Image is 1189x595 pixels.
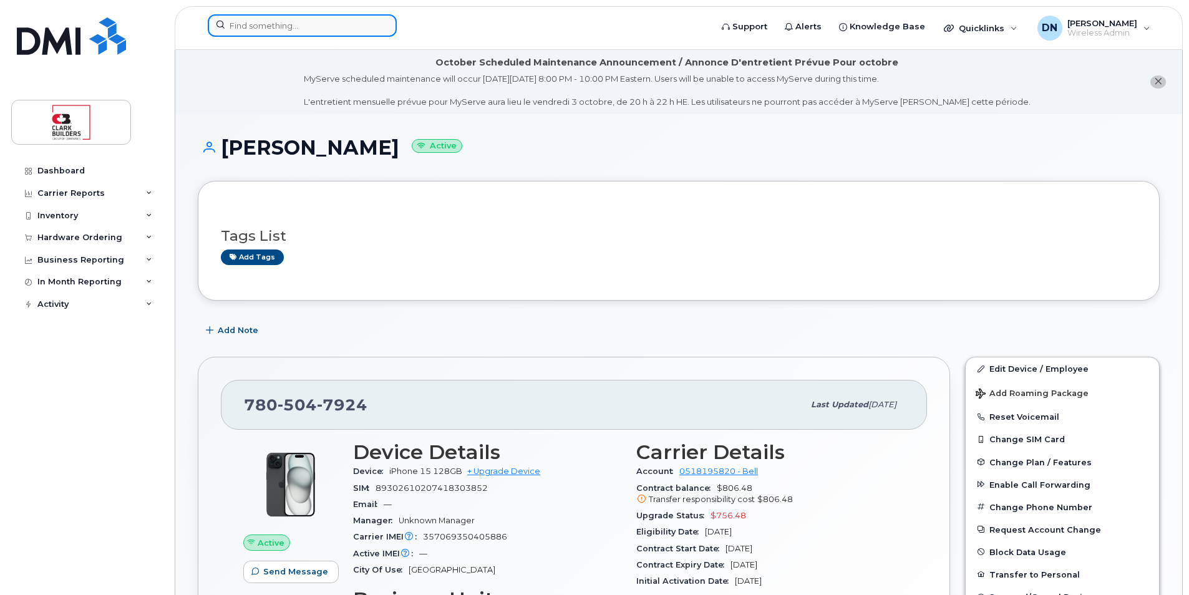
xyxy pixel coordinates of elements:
span: Email [353,500,384,509]
span: [GEOGRAPHIC_DATA] [409,565,495,574]
span: $806.48 [757,495,793,504]
span: $806.48 [636,483,905,506]
h3: Device Details [353,441,621,463]
a: 0518195820 - Bell [679,467,758,476]
span: $756.48 [711,511,746,520]
button: Block Data Usage [966,541,1159,563]
span: 357069350405886 [423,532,507,541]
button: Add Note [198,319,269,342]
span: Unknown Manager [399,516,475,525]
button: Enable Call Forwarding [966,473,1159,496]
span: Active [258,537,284,549]
img: iPhone_15_Black.png [253,447,328,522]
button: close notification [1150,75,1166,89]
button: Send Message [243,561,339,583]
span: [DATE] [730,560,757,569]
div: MyServe scheduled maintenance will occur [DATE][DATE] 8:00 PM - 10:00 PM Eastern. Users will be u... [304,73,1031,108]
h3: Carrier Details [636,441,905,463]
span: Account [636,467,679,476]
span: Transfer responsibility cost [649,495,755,504]
span: Last updated [811,400,868,409]
span: [DATE] [726,544,752,553]
button: Change Plan / Features [966,451,1159,473]
span: 7924 [317,395,367,414]
span: Send Message [263,566,328,578]
span: SIM [353,483,376,493]
a: Add tags [221,249,284,265]
span: [DATE] [705,527,732,536]
span: iPhone 15 128GB [389,467,462,476]
span: Change Plan / Features [989,457,1092,467]
span: Contract Expiry Date [636,560,730,569]
span: 89302610207418303852 [376,483,488,493]
span: Eligibility Date [636,527,705,536]
span: — [384,500,392,509]
span: 780 [244,395,367,414]
button: Request Account Change [966,518,1159,541]
span: Active IMEI [353,549,419,558]
button: Change Phone Number [966,496,1159,518]
button: Add Roaming Package [966,380,1159,405]
span: Upgrade Status [636,511,711,520]
span: City Of Use [353,565,409,574]
span: — [419,549,427,558]
span: [DATE] [735,576,762,586]
span: Enable Call Forwarding [989,480,1090,489]
a: + Upgrade Device [467,467,540,476]
span: Add Roaming Package [976,389,1089,400]
button: Reset Voicemail [966,405,1159,428]
a: Edit Device / Employee [966,357,1159,380]
span: Contract balance [636,483,717,493]
button: Change SIM Card [966,428,1159,450]
div: October Scheduled Maintenance Announcement / Annonce D'entretient Prévue Pour octobre [435,56,898,69]
span: Add Note [218,324,258,336]
span: Device [353,467,389,476]
span: 504 [278,395,317,414]
iframe: Messenger Launcher [1135,541,1180,586]
span: [DATE] [868,400,896,409]
button: Transfer to Personal [966,563,1159,586]
span: Initial Activation Date [636,576,735,586]
h1: [PERSON_NAME] [198,137,1160,158]
span: Manager [353,516,399,525]
span: Contract Start Date [636,544,726,553]
h3: Tags List [221,228,1137,244]
small: Active [412,139,462,153]
span: Carrier IMEI [353,532,423,541]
